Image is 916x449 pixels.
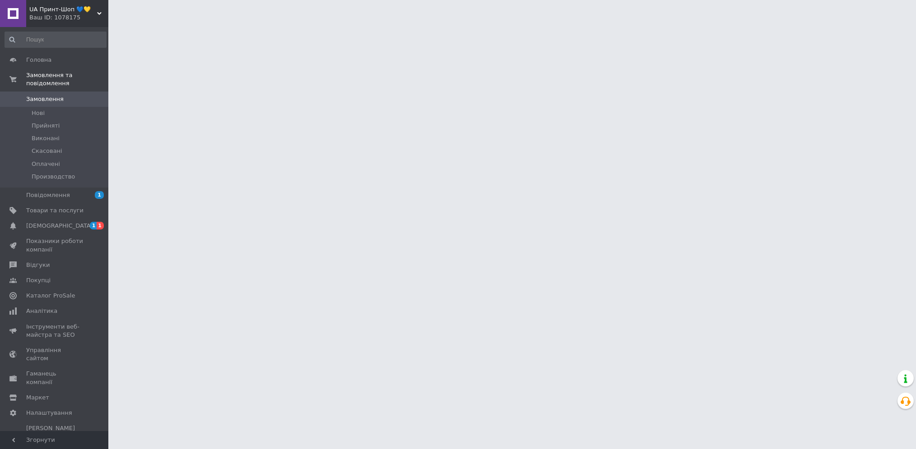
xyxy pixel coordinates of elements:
[26,370,84,386] span: Гаманець компанії
[26,307,57,315] span: Аналітика
[26,409,72,417] span: Налаштування
[26,394,49,402] span: Маркет
[26,56,51,64] span: Головна
[97,222,104,229] span: 1
[26,206,84,215] span: Товари та послуги
[32,134,60,142] span: Виконані
[26,222,93,230] span: [DEMOGRAPHIC_DATA]
[26,71,108,87] span: Замовлення та повідомлення
[26,424,84,449] span: [PERSON_NAME] та рахунки
[29,14,108,22] div: Ваш ID: 1078175
[5,32,107,48] input: Пошук
[26,346,84,362] span: Управління сайтом
[26,237,84,253] span: Показники роботи компанії
[26,276,51,284] span: Покупці
[32,122,60,130] span: Прийняті
[26,292,75,300] span: Каталог ProSale
[32,147,62,155] span: Скасовані
[26,261,50,269] span: Відгуки
[32,160,60,168] span: Оплачені
[90,222,97,229] span: 1
[26,95,64,103] span: Замовлення
[95,191,104,199] span: 1
[26,191,70,199] span: Повідомлення
[32,109,45,117] span: Нові
[32,173,75,181] span: Производство
[29,5,97,14] span: UA Принт-Шоп ​💙💛
[26,323,84,339] span: Інструменти веб-майстра та SEO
